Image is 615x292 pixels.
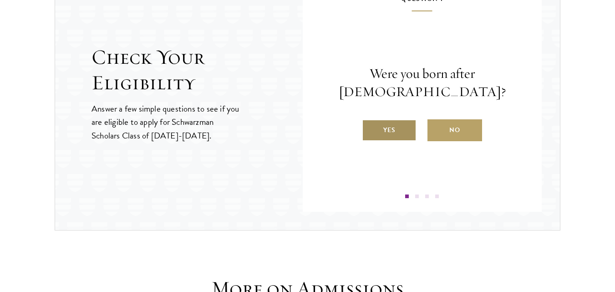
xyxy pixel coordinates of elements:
label: No [427,119,482,141]
p: Were you born after [DEMOGRAPHIC_DATA]? [330,65,515,101]
label: Yes [362,119,417,141]
p: Answer a few simple questions to see if you are eligible to apply for Schwarzman Scholars Class o... [91,102,240,142]
h2: Check Your Eligibility [91,45,303,96]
